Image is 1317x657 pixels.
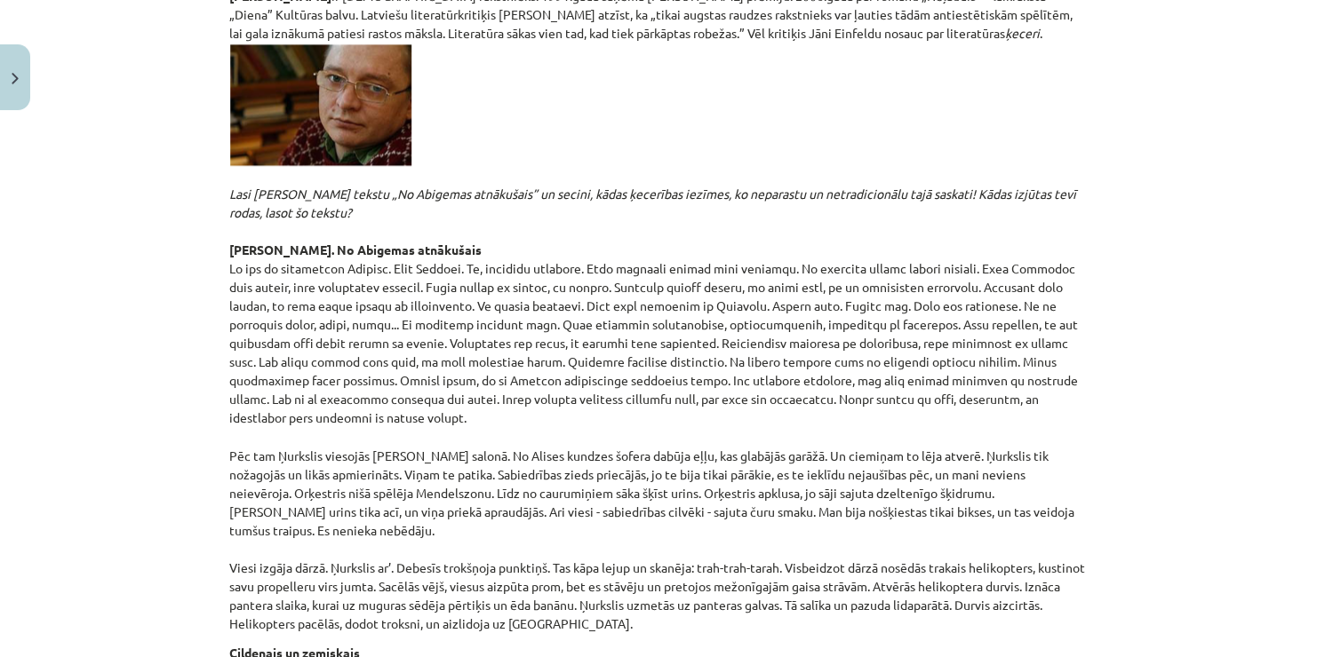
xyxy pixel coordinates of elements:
[12,73,19,84] img: icon-close-lesson-0947bae3869378f0d4975bcd49f059093ad1ed9edebbc8119c70593378902aed.svg
[1005,25,1040,41] em: ķeceri
[229,241,482,257] strong: [PERSON_NAME]. No Abigemas atnākušais
[229,186,1076,220] em: Lasi [PERSON_NAME] tekstu „No Abigemas atnākušais” un secini, kādas ķecerības iezīmes, ko neparas...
